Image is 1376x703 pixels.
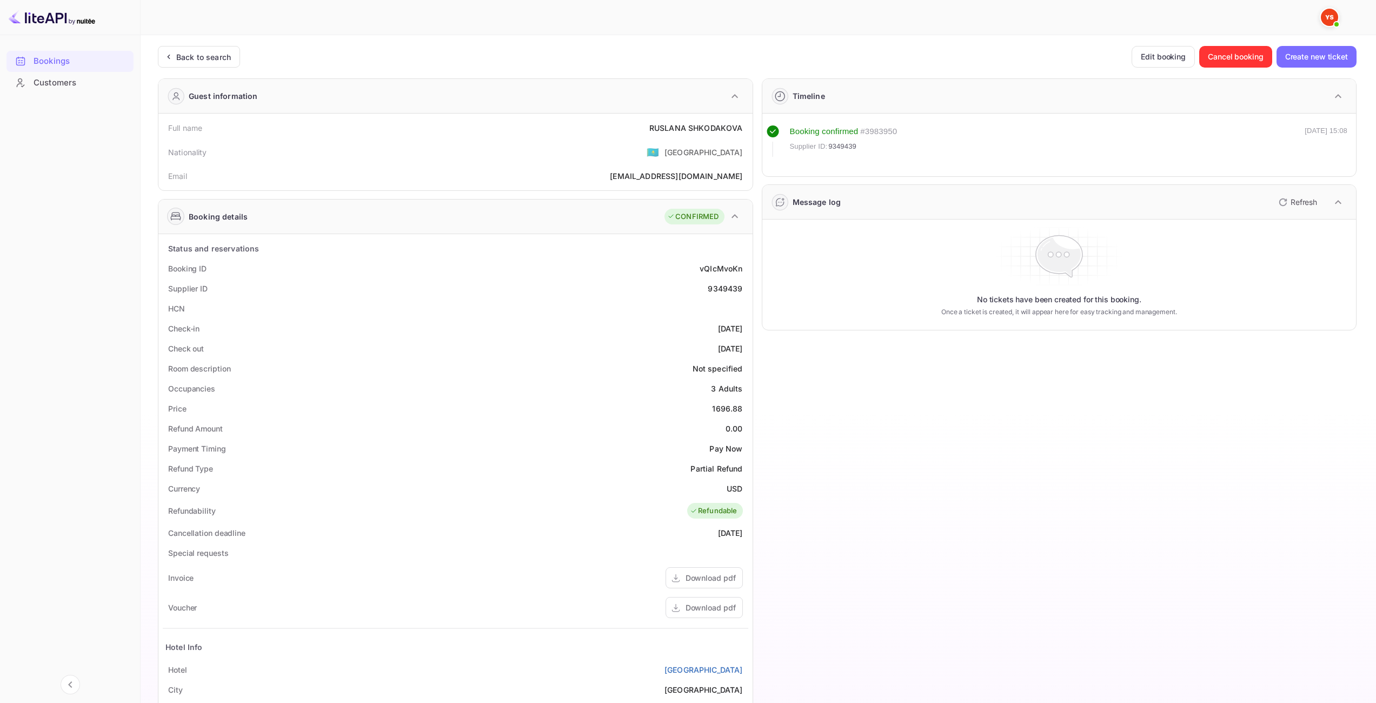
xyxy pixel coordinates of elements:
div: vQIcMvoKn [700,263,742,274]
div: City [168,684,183,695]
div: Invoice [168,572,194,583]
ya-tr-span: Create new ticket [1285,50,1348,63]
div: Refundability [168,505,216,516]
div: Hotel Info [165,641,203,653]
div: Full name [168,122,202,134]
div: [DATE] 15:08 [1305,125,1347,157]
div: RUSLANA SHKODAKOVA [649,122,743,134]
div: Refund Type [168,463,213,474]
div: [DATE] [718,527,743,539]
div: Check out [168,343,204,354]
button: Create new ticket [1277,46,1357,68]
div: 0.00 [726,423,743,434]
div: Guest information [189,90,258,102]
div: [EMAIL_ADDRESS][DOMAIN_NAME] [610,170,742,182]
a: Bookings [6,51,134,71]
ya-tr-span: Bookings [34,55,70,68]
div: Customers [6,72,134,94]
ya-tr-span: Back to search [176,52,231,62]
div: CONFIRMED [667,211,719,222]
img: Yandex Support [1321,9,1338,26]
div: 9349439 [708,283,742,294]
div: Special requests [168,547,228,559]
div: Download pdf [686,572,736,583]
div: Booking confirmed [790,125,859,138]
div: Download pdf [686,602,736,613]
p: No tickets have been created for this booking. [977,294,1141,305]
div: Currency [168,483,200,494]
div: Partial Refund [690,463,742,474]
div: USD [727,483,742,494]
div: HCN [168,303,185,314]
div: # 3983950 [860,125,897,138]
button: Refresh [1272,194,1321,211]
img: LiteAPI logo [9,9,95,26]
p: Refresh [1291,196,1317,208]
ya-tr-span: Customers [34,77,76,89]
div: [DATE] [718,323,743,334]
div: Room description [168,363,230,374]
span: United States [647,142,659,162]
button: Cancel booking [1199,46,1272,68]
button: Collapse navigation [61,675,80,694]
div: Hotel [168,664,187,675]
div: Bookings [6,51,134,72]
div: [GEOGRAPHIC_DATA] [664,147,743,158]
a: [GEOGRAPHIC_DATA] [664,664,743,675]
div: Refund Amount [168,423,223,434]
div: 3 Adults [711,383,742,394]
div: Cancellation deadline [168,527,245,539]
span: 9349439 [828,141,856,152]
div: Status and reservations [168,243,259,254]
div: [DATE] [718,343,743,354]
a: Customers [6,72,134,92]
span: Supplier ID: [790,141,828,152]
div: Booking details [189,211,248,222]
div: 1696.88 [712,403,742,414]
button: Edit booking [1132,46,1195,68]
div: Timeline [793,90,825,102]
div: [GEOGRAPHIC_DATA] [664,684,743,695]
div: Payment Timing [168,443,226,454]
div: Message log [793,196,841,208]
ya-tr-span: Cancel booking [1208,50,1264,63]
div: Booking ID [168,263,207,274]
div: Email [168,170,187,182]
div: Not specified [693,363,743,374]
ya-tr-span: Edit booking [1141,50,1186,63]
p: Once a ticket is created, it will appear here for easy tracking and management. [898,307,1220,317]
div: Refundable [690,506,737,516]
div: Occupancies [168,383,215,394]
div: Nationality [168,147,207,158]
div: Supplier ID [168,283,208,294]
div: Price [168,403,187,414]
div: Pay Now [709,443,742,454]
div: Check-in [168,323,200,334]
div: Voucher [168,602,197,613]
